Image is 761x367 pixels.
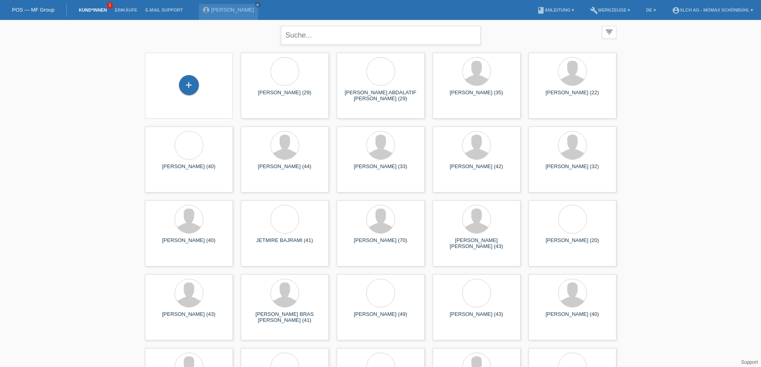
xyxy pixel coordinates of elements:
[247,237,322,250] div: JETMIRE BAJRAMI (41)
[533,8,578,12] a: bookAnleitung ▾
[586,8,634,12] a: buildWerkzeuge ▾
[343,89,418,102] div: [PERSON_NAME] ABDALATIF [PERSON_NAME] (29)
[605,28,614,36] i: filter_list
[151,237,227,250] div: [PERSON_NAME] (40)
[179,78,199,92] div: Kund*in hinzufügen
[439,237,514,250] div: [PERSON_NAME] [PERSON_NAME] (43)
[537,6,545,14] i: book
[247,163,322,176] div: [PERSON_NAME] (44)
[439,311,514,324] div: [PERSON_NAME] (43)
[247,89,322,102] div: [PERSON_NAME] (29)
[255,2,260,8] a: close
[535,89,610,102] div: [PERSON_NAME] (22)
[439,163,514,176] div: [PERSON_NAME] (42)
[343,311,418,324] div: [PERSON_NAME] (49)
[343,237,418,250] div: [PERSON_NAME] (70)
[642,8,660,12] a: DE ▾
[111,8,141,12] a: Einkäufe
[107,2,113,9] span: 1
[672,6,680,14] i: account_circle
[281,26,481,45] input: Suche...
[256,3,260,7] i: close
[151,163,227,176] div: [PERSON_NAME] (40)
[535,237,610,250] div: [PERSON_NAME] (20)
[668,8,757,12] a: account_circleXLCH AG - Mömax Schönbühl ▾
[12,7,54,13] a: POS — MF Group
[343,163,418,176] div: [PERSON_NAME] (33)
[141,8,187,12] a: E-Mail Support
[211,7,254,13] a: [PERSON_NAME]
[535,163,610,176] div: [PERSON_NAME] (32)
[590,6,598,14] i: build
[247,311,322,324] div: [PERSON_NAME] BRAS [PERSON_NAME] (41)
[439,89,514,102] div: [PERSON_NAME] (35)
[741,359,758,365] a: Support
[151,311,227,324] div: [PERSON_NAME] (43)
[535,311,610,324] div: [PERSON_NAME] (40)
[75,8,111,12] a: Kund*innen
